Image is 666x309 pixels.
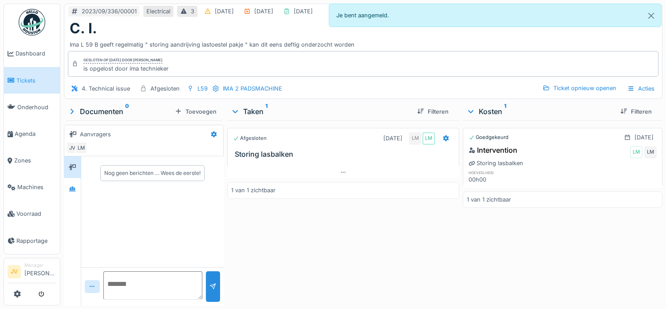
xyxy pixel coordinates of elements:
[414,106,452,118] div: Filteren
[617,106,655,118] div: Filteren
[644,146,657,158] div: LM
[171,106,220,118] div: Toevoegen
[70,37,657,49] div: Ima L 59 B geeft regelmatig " storing aandrijving lastoestel pakje " kan dit eens deftig onderzoc...
[4,120,60,147] a: Agenda
[4,40,60,67] a: Dashboard
[8,262,56,283] a: JV Manager[PERSON_NAME]
[146,7,170,16] div: Electrical
[150,84,180,93] div: Afgesloten
[104,169,201,177] div: Nog geen berichten … Wees de eerste!
[294,7,313,16] div: [DATE]
[634,133,654,142] div: [DATE]
[467,195,511,204] div: 1 van 1 zichtbaar
[383,134,402,143] div: [DATE]
[70,20,97,37] h1: C. I.
[75,142,87,154] div: LM
[16,49,56,58] span: Dashboard
[539,82,620,94] div: Ticket opnieuw openen
[19,9,45,36] img: Badge_color-CXgf-gQk.svg
[623,82,658,95] div: Acties
[215,7,234,16] div: [DATE]
[191,7,194,16] div: 3
[15,130,56,138] span: Agenda
[254,7,273,16] div: [DATE]
[235,150,456,158] h3: Storing lasbalken
[16,210,56,218] span: Voorraad
[630,146,642,158] div: LM
[4,227,60,254] a: Rapportage
[17,183,56,191] span: Machines
[409,132,422,145] div: LM
[469,170,529,175] h6: hoeveelheid
[83,57,162,63] div: Gesloten op [DATE] door [PERSON_NAME]
[233,135,267,142] div: Afgesloten
[8,265,21,278] li: JV
[4,94,60,120] a: Onderhoud
[17,103,56,111] span: Onderhoud
[66,142,79,154] div: JV
[469,145,517,155] div: Intervention
[231,186,276,194] div: 1 van 1 zichtbaar
[504,106,506,117] sup: 1
[466,106,613,117] div: Kosten
[4,174,60,201] a: Machines
[422,132,435,145] div: LM
[82,7,137,16] div: 2023/09/336/00001
[197,84,208,93] div: L59
[82,84,130,93] div: 4. Technical issue
[641,4,661,28] button: Close
[16,237,56,245] span: Rapportage
[469,159,523,167] div: Storing lasbalken
[329,4,662,27] div: Je bent aangemeld.
[4,201,60,227] a: Voorraad
[80,130,111,139] div: Aanvragers
[265,106,268,117] sup: 1
[231,106,410,117] div: Taken
[67,106,171,117] div: Documenten
[4,67,60,94] a: Tickets
[24,262,56,269] div: Manager
[4,147,60,174] a: Zones
[14,156,56,165] span: Zones
[223,84,282,93] div: IMA 2 PADSMACHINE
[83,64,169,73] div: is opgelost door ima technieker
[24,262,56,281] li: [PERSON_NAME]
[469,175,529,184] div: 00h00
[16,76,56,85] span: Tickets
[125,106,129,117] sup: 0
[469,134,508,141] div: Goedgekeurd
